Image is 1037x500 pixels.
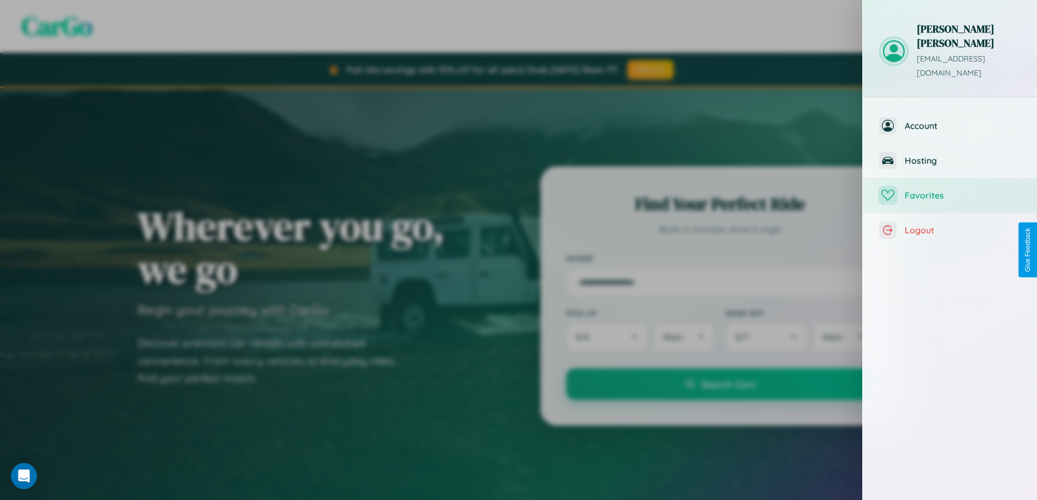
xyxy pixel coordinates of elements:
button: Logout [863,213,1037,248]
span: Logout [905,225,1021,236]
span: Favorites [905,190,1021,201]
button: Hosting [863,143,1037,178]
div: Give Feedback [1024,228,1032,272]
button: Account [863,108,1037,143]
button: Favorites [863,178,1037,213]
span: Hosting [905,155,1021,166]
div: Open Intercom Messenger [11,463,37,489]
h3: [PERSON_NAME] [PERSON_NAME] [917,22,1021,50]
p: [EMAIL_ADDRESS][DOMAIN_NAME] [917,52,1021,81]
span: Account [905,120,1021,131]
